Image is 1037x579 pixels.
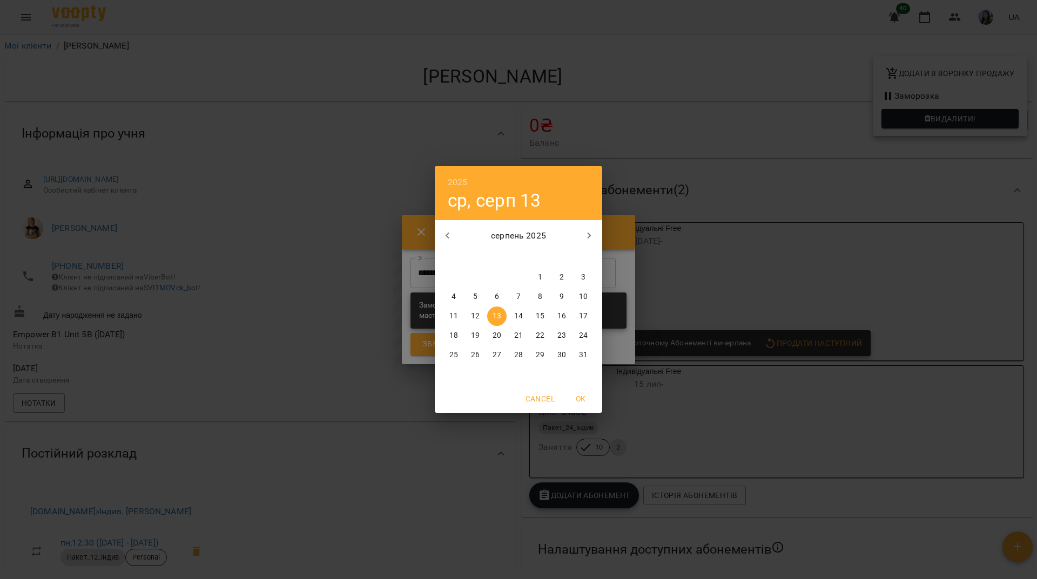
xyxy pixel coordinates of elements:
p: 17 [579,311,588,322]
button: 20 [487,326,507,345]
button: 11 [444,306,463,326]
button: 18 [444,326,463,345]
p: 4 [452,291,456,302]
p: 20 [493,330,501,341]
p: 8 [538,291,542,302]
p: 2 [560,272,564,283]
span: пн [444,251,463,262]
span: чт [509,251,528,262]
button: 27 [487,345,507,365]
button: 28 [509,345,528,365]
button: 13 [487,306,507,326]
span: нд [574,251,593,262]
p: 1 [538,272,542,283]
p: 7 [516,291,521,302]
span: сб [552,251,571,262]
p: 18 [449,330,458,341]
button: 9 [552,287,571,306]
button: 14 [509,306,528,326]
button: 23 [552,326,571,345]
p: 19 [471,330,480,341]
button: 8 [530,287,550,306]
button: 24 [574,326,593,345]
p: 24 [579,330,588,341]
p: серпень 2025 [461,229,577,242]
p: 28 [514,350,523,360]
span: Cancel [526,392,555,405]
p: 25 [449,350,458,360]
p: 22 [536,330,544,341]
span: вт [466,251,485,262]
p: 9 [560,291,564,302]
p: 6 [495,291,499,302]
button: 25 [444,345,463,365]
p: 31 [579,350,588,360]
button: 16 [552,306,571,326]
button: 2 [552,268,571,287]
p: 30 [557,350,566,360]
button: 10 [574,287,593,306]
button: 12 [466,306,485,326]
button: 2025 [448,175,468,190]
button: 26 [466,345,485,365]
span: ср [487,251,507,262]
button: 21 [509,326,528,345]
button: 1 [530,268,550,287]
button: 30 [552,345,571,365]
p: 21 [514,330,523,341]
button: ср, серп 13 [448,189,541,212]
button: 3 [574,268,593,287]
p: 5 [473,291,477,302]
button: 19 [466,326,485,345]
p: 27 [493,350,501,360]
span: пт [530,251,550,262]
p: 13 [493,311,501,322]
p: 3 [581,272,585,283]
span: OK [568,392,594,405]
p: 14 [514,311,523,322]
p: 10 [579,291,588,302]
button: 7 [509,287,528,306]
button: 31 [574,345,593,365]
button: 17 [574,306,593,326]
button: 5 [466,287,485,306]
button: 15 [530,306,550,326]
p: 15 [536,311,544,322]
button: OK [563,389,598,408]
p: 16 [557,311,566,322]
button: 22 [530,326,550,345]
p: 29 [536,350,544,360]
p: 26 [471,350,480,360]
p: 23 [557,330,566,341]
p: 12 [471,311,480,322]
button: 4 [444,287,463,306]
button: 6 [487,287,507,306]
p: 11 [449,311,458,322]
button: Cancel [521,389,559,408]
button: 29 [530,345,550,365]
